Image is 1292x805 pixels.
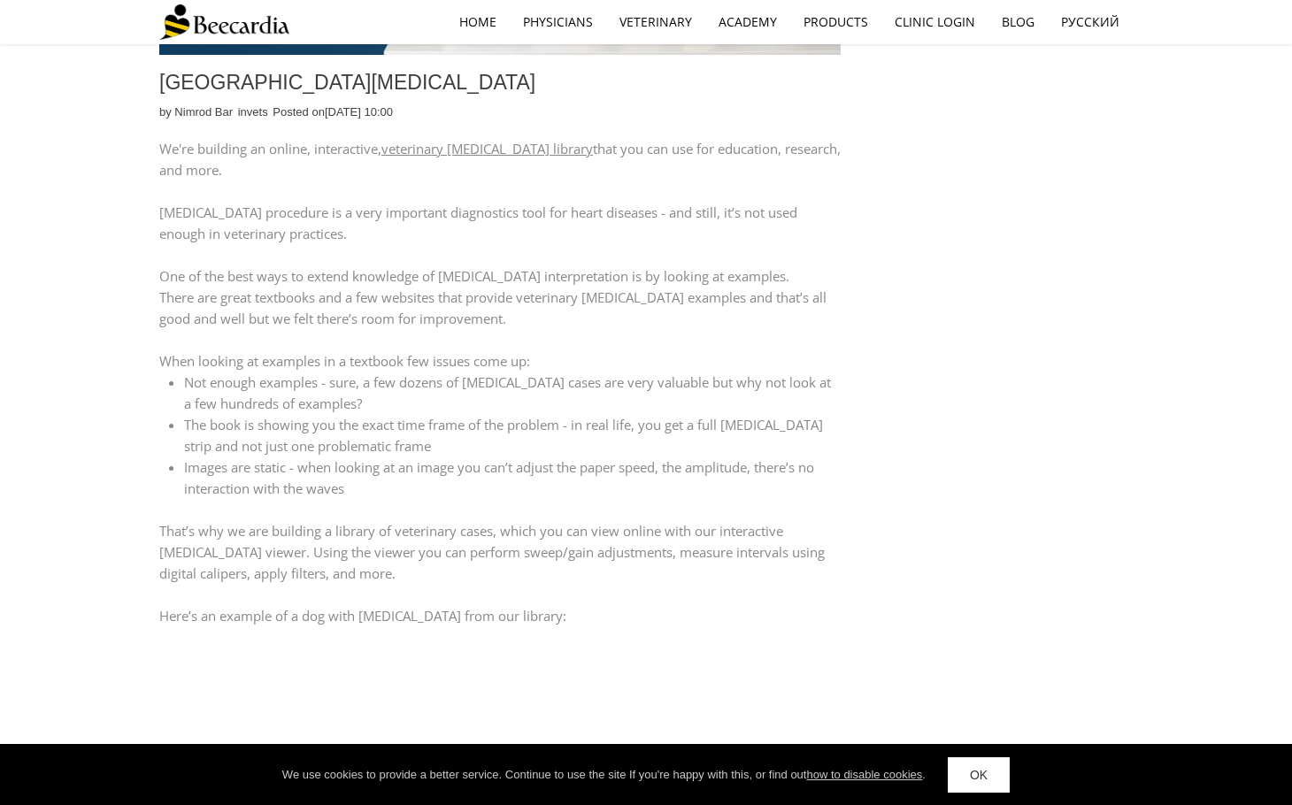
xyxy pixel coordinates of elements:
p: There are great textbooks and a few websites that provide veterinary [MEDICAL_DATA] examples and ... [159,287,841,329]
p: When looking at examples in a textbook few issues come up: [159,350,841,372]
a: OK [948,757,1010,793]
a: home [446,2,510,42]
p: We're building an online, interactive, that you can use for education, research, and more. [159,138,841,180]
a: Nimrod Bar [174,104,233,120]
img: Beecardia [159,4,289,40]
span: Posted on [273,105,393,119]
li: The book is showing you the exact time frame of the problem - in real life, you get a full [MEDIC... [184,414,841,456]
a: Academy [705,2,790,42]
div: We use cookies to provide a better service. Continue to use the site If you're happy with this, o... [282,766,926,784]
p: Here’s an example of a dog with [MEDICAL_DATA] from our library: [159,605,841,626]
a: vets [247,104,268,120]
h1: [GEOGRAPHIC_DATA][MEDICAL_DATA] [159,71,841,96]
a: Clinic Login [881,2,988,42]
a: how to disable cookies [806,768,922,781]
a: Veterinary [606,2,705,42]
p: [MEDICAL_DATA] procedure is a very important diagnostics tool for heart diseases - and still, it’... [159,202,841,244]
span: by [159,105,236,119]
p: [DATE] 10:00 [325,104,393,120]
a: Blog [988,2,1048,42]
p: That’s why we are building a library of veterinary cases, which you can view online with our inte... [159,520,841,584]
p: One of the best ways to extend knowledge of [MEDICAL_DATA] interpretation is by looking at examples. [159,265,841,287]
a: Русский [1048,2,1133,42]
a: Products [790,2,881,42]
span: in [238,105,272,119]
a: veterinary [MEDICAL_DATA] library [381,140,593,157]
a: Physicians [510,2,606,42]
li: Not enough examples - sure, a few dozens of [MEDICAL_DATA] cases are very valuable but why not lo... [184,372,841,414]
li: Images are static - when looking at an image you can’t adjust the paper speed, the amplitude, the... [184,456,841,499]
